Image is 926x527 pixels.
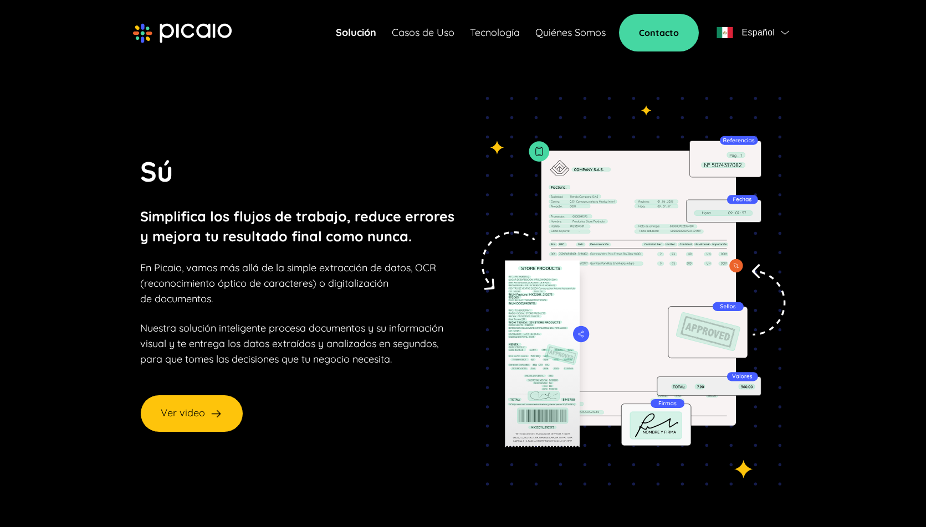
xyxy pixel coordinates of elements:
[133,23,232,43] img: picaio-logo
[741,25,775,40] span: Español
[392,25,454,40] a: Casos de Uso
[140,261,436,305] span: En Picaio, vamos más allá de la simple extracción de datos, OCR (reconocimiento óptico de caracte...
[140,395,243,432] button: Ver video
[781,30,789,35] img: flag
[209,407,223,420] img: arrow-right
[140,154,173,189] span: Sú
[712,22,793,44] button: flagEspañolflag
[469,97,786,485] img: tedioso-img
[140,321,443,367] p: Nuestra solución inteligente procesa documentos y su información visual y te entrega los datos ex...
[619,14,699,51] a: Contacto
[717,27,733,38] img: flag
[535,25,606,40] a: Quiénes Somos
[140,206,454,246] p: Simplifica los flujos de trabajo, reduce errores y mejora tu resultado final como nunca.
[470,25,520,40] a: Tecnología
[336,25,376,40] a: Solución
